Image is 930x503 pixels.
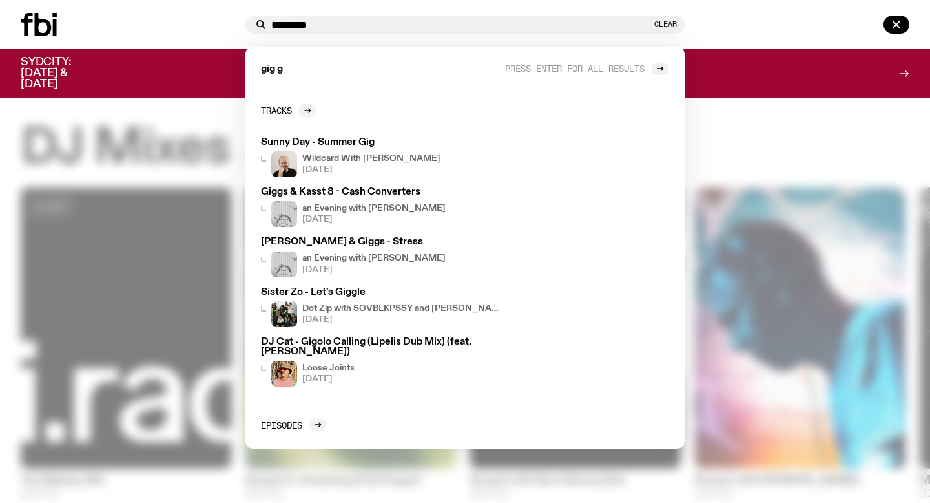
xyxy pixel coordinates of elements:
h4: an Evening with [PERSON_NAME] [302,204,446,213]
a: Giggs & Kasst 8 - Cash Convertersan Evening with [PERSON_NAME][DATE] [256,182,504,232]
span: [DATE] [302,266,446,274]
h3: DJ Cat - Gigolo Calling (Lipelis Dub Mix) (feat. [PERSON_NAME]) [261,337,499,357]
a: DJ Cat - Gigolo Calling (Lipelis Dub Mix) (feat. [PERSON_NAME])Tyson stands in front of a paperba... [256,332,504,392]
h3: Giggs & Kasst 8 - Cash Converters [261,187,499,197]
span: [DATE] [302,166,440,174]
button: Clear [654,21,677,28]
a: Sister Zo - Let's GiggleDot Zip with SOVBLKPSSY and [PERSON_NAME][DATE] [256,283,504,332]
span: [DATE] [302,316,499,324]
h2: Episodes [261,420,302,430]
a: Episodes [261,418,327,431]
span: gig g [261,65,283,74]
a: Sunny Day - Summer GigStuart is smiling charmingly, wearing a black t-shirt against a stark white... [256,133,504,182]
h4: Dot Zip with SOVBLKPSSY and [PERSON_NAME] [302,305,499,313]
img: Tyson stands in front of a paperbark tree wearing orange sunglasses, a suede bucket hat and a pin... [271,361,297,387]
h3: SYDCITY: [DATE] & [DATE] [21,57,103,90]
a: Tracks [261,104,316,117]
img: Stuart is smiling charmingly, wearing a black t-shirt against a stark white background. [271,151,297,177]
h4: Wildcard With [PERSON_NAME] [302,155,440,163]
a: [PERSON_NAME] & Giggs - Stressan Evening with [PERSON_NAME][DATE] [256,232,504,282]
h3: [PERSON_NAME] & Giggs - Stress [261,237,499,247]
span: [DATE] [302,375,355,383]
span: Press enter for all results [505,63,645,73]
a: Press enter for all results [505,62,669,75]
h2: Tracks [261,105,292,115]
h4: Loose Joints [302,364,355,372]
h3: Sunny Day - Summer Gig [261,138,499,147]
h4: an Evening with [PERSON_NAME] [302,254,446,262]
span: [DATE] [302,215,446,224]
h3: Sister Zo - Let's Giggle [261,288,499,297]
